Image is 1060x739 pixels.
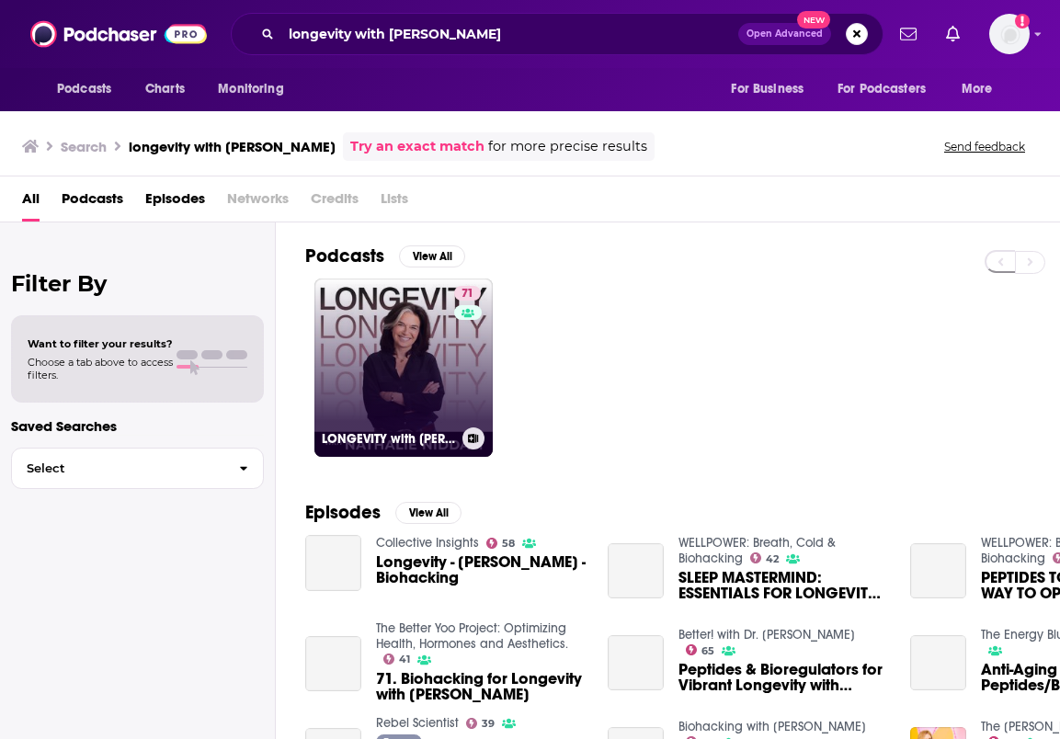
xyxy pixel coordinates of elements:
a: 42 [750,552,780,563]
a: Show notifications dropdown [939,18,967,50]
a: 71LONGEVITY with [PERSON_NAME] [314,279,493,457]
img: User Profile [989,14,1030,54]
h2: Filter By [11,270,264,297]
span: Select [12,462,224,474]
h3: LONGEVITY with [PERSON_NAME] [322,431,455,447]
span: SLEEP MASTERMIND: ESSENTIALS FOR LONGEVITY | [PERSON_NAME] & The Biohacker Babes - E72 [678,570,888,601]
a: WELLPOWER: Breath, Cold & Biohacking [678,535,836,566]
span: Peptides & Bioregulators for Vibrant Longevity with [PERSON_NAME] [678,662,888,693]
h3: Search [61,138,107,155]
span: Open Advanced [747,29,823,39]
span: Credits [311,184,359,222]
input: Search podcasts, credits, & more... [281,19,738,49]
span: Charts [145,76,185,102]
a: Biohacking with Brittany [678,719,866,734]
span: 58 [502,540,515,548]
span: For Podcasters [838,76,926,102]
a: PodcastsView All [305,244,465,267]
a: 65 [686,644,715,655]
span: 71. Biohacking for Longevity with [PERSON_NAME] [376,671,586,702]
a: 41 [383,654,411,665]
a: 58 [486,538,516,549]
h2: Episodes [305,501,381,524]
span: Want to filter your results? [28,337,173,350]
button: open menu [44,72,135,107]
a: Longevity - Nathalie Niddam - Biohacking [305,535,361,591]
span: More [962,76,993,102]
span: 71 [462,285,473,303]
span: Choose a tab above to access filters. [28,356,173,381]
span: Podcasts [57,76,111,102]
a: All [22,184,40,222]
span: for more precise results [488,136,647,157]
span: 39 [482,720,495,728]
p: Saved Searches [11,417,264,435]
a: The Better Yoo Project: Optimizing Health, Hormones and Aesthetics. [376,620,568,652]
a: Episodes [145,184,205,222]
button: open menu [826,72,952,107]
h2: Podcasts [305,244,384,267]
a: Anti-Aging and Longevity Peptides/Bioregulators with Nathalie Niddam [910,635,966,691]
a: Try an exact match [350,136,484,157]
span: New [797,11,830,28]
span: 65 [701,647,714,655]
button: Select [11,448,264,489]
a: EpisodesView All [305,501,462,524]
span: 42 [766,555,779,563]
span: 41 [399,655,410,664]
button: Send feedback [939,139,1031,154]
a: Rebel Scientist [376,715,459,731]
span: Logged in as GregKubie [989,14,1030,54]
button: open menu [205,72,307,107]
span: Lists [381,184,408,222]
a: 71. Biohacking for Longevity with Nathalie Niddam [376,671,586,702]
button: open menu [949,72,1016,107]
button: open menu [718,72,826,107]
span: Networks [227,184,289,222]
a: Show notifications dropdown [893,18,924,50]
button: Show profile menu [989,14,1030,54]
span: Longevity - [PERSON_NAME] - Biohacking [376,554,586,586]
a: SLEEP MASTERMIND: ESSENTIALS FOR LONGEVITY | Nathalie Niddam & The Biohacker Babes - E72 [678,570,888,601]
a: Better! with Dr. Stephanie [678,627,855,642]
button: View All [395,502,462,524]
a: Longevity - Nathalie Niddam - Biohacking [376,554,586,586]
a: 39 [466,718,496,729]
button: Open AdvancedNew [738,23,831,45]
span: Monitoring [218,76,283,102]
img: Podchaser - Follow, Share and Rate Podcasts [30,17,207,51]
h3: longevity with [PERSON_NAME] [129,138,336,155]
a: Peptides & Bioregulators for Vibrant Longevity with Nathalie Niddam [608,635,664,691]
a: Collective Insights [376,535,479,551]
a: PEPTIDES TO BIOHACK YOUR WAY TO OPTIMAL PERFORMANCE AND LONGEVITY | Nathalie Niddam - E52 [910,543,966,599]
a: 71 [454,286,481,301]
span: For Business [731,76,804,102]
button: View All [399,245,465,267]
div: Search podcasts, credits, & more... [231,13,883,55]
a: Podcasts [62,184,123,222]
a: Peptides & Bioregulators for Vibrant Longevity with Nathalie Niddam [678,662,888,693]
a: SLEEP MASTERMIND: ESSENTIALS FOR LONGEVITY | Nathalie Niddam & The Biohacker Babes - E72 [608,543,664,599]
a: Charts [133,72,196,107]
a: 71. Biohacking for Longevity with Nathalie Niddam [305,636,361,692]
svg: Add a profile image [1015,14,1030,28]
